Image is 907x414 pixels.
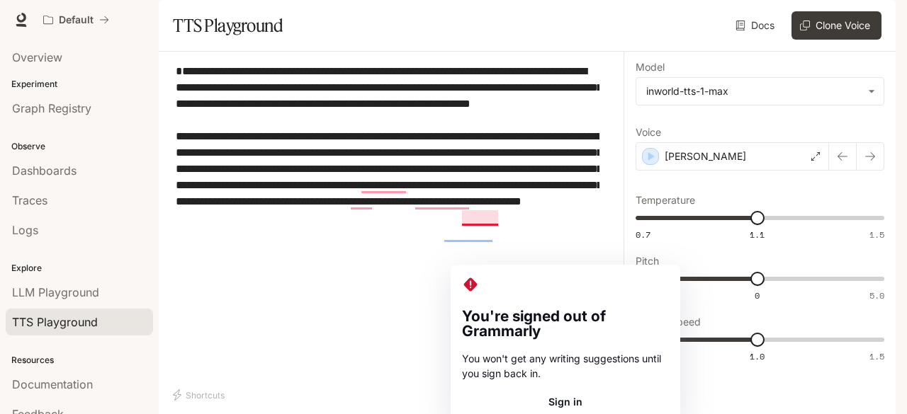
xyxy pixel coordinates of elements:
p: Default [59,14,94,26]
p: Temperature [636,195,695,205]
div: inworld-tts-1-max [636,78,884,105]
p: [PERSON_NAME] [665,149,746,163]
span: 1.5 [869,350,884,362]
span: 0 [755,289,760,301]
span: 1.5 [869,229,884,241]
span: 1.1 [750,229,765,241]
p: Model [636,62,665,72]
textarea: To enrich screen reader interactions, please activate Accessibility in Grammarly extension settings [176,63,599,340]
span: 1.0 [750,350,765,362]
button: All workspaces [37,6,116,34]
p: Pitch [636,256,659,266]
a: Docs [733,11,780,40]
p: Voice [636,127,661,137]
span: 5.0 [869,289,884,301]
button: Shortcuts [170,384,230,406]
span: 0.7 [636,229,650,241]
button: Clone Voice [791,11,881,40]
h1: TTS Playground [173,11,283,40]
div: inworld-tts-1-max [646,84,861,98]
